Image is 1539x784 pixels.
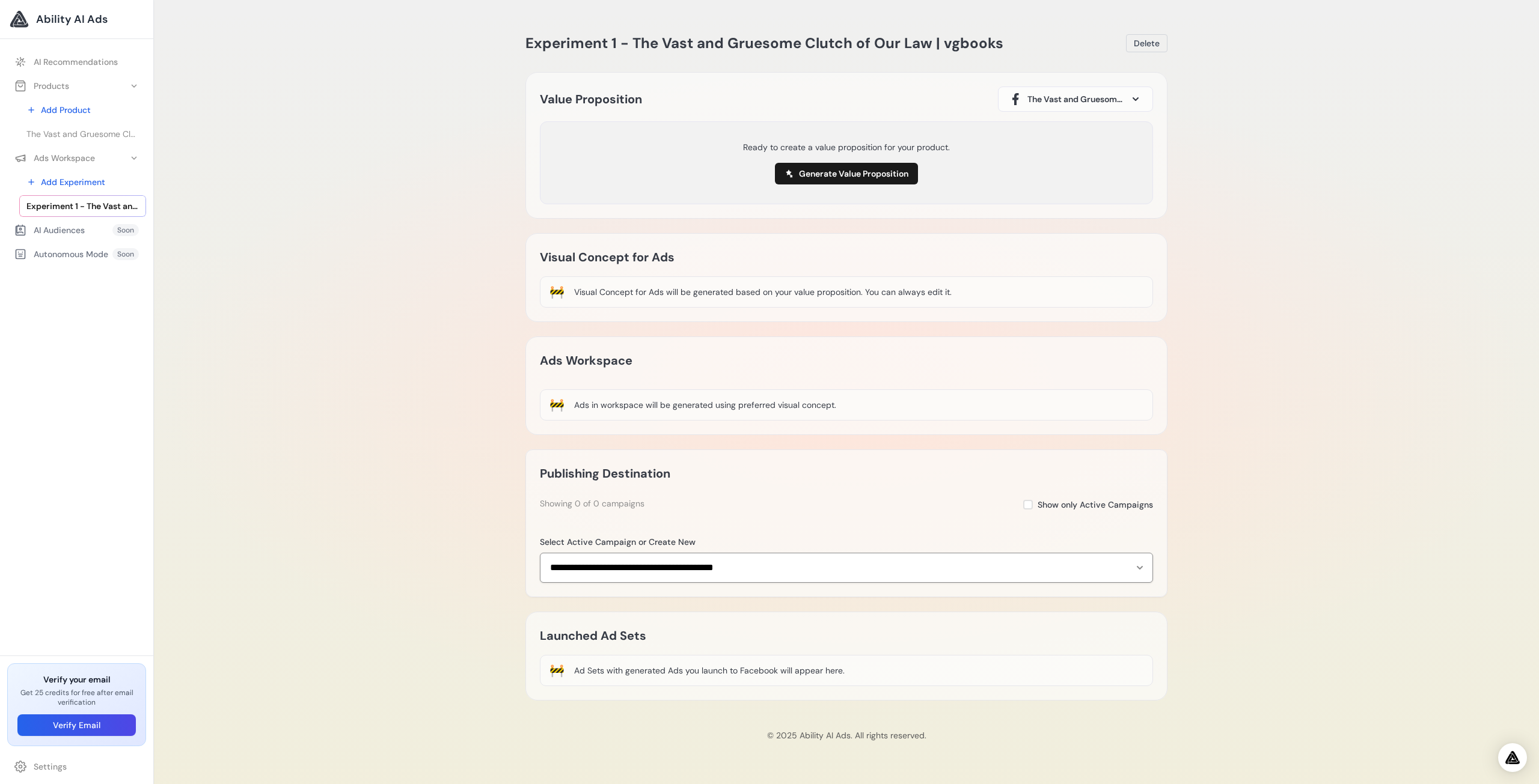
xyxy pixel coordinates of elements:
[19,171,146,193] a: Add Experiment
[112,248,139,260] span: Soon
[7,51,146,73] a: AI Recommendations
[14,80,69,92] div: Products
[17,673,136,685] h3: Verify your email
[26,128,139,140] span: The Vast and Gruesome Clutch of Our Law | vgbooks
[549,662,565,679] div: 🚧
[19,123,146,145] a: The Vast and Gruesome Clutch of Our Law | vgbooks
[14,248,108,260] div: Autonomous Mode
[540,626,646,645] h2: Launched Ad Sets
[540,90,642,109] h2: Value Proposition
[549,397,565,413] div: 🚧
[540,536,1153,548] label: Select Active Campaign or Create New
[7,147,146,169] button: Ads Workspace
[164,729,1529,741] p: © 2025 Ability AI Ads. All rights reserved.
[1038,499,1153,511] span: Show only Active Campaigns
[10,10,144,29] a: Ability AI Ads
[36,11,108,28] span: Ability AI Ads
[775,163,918,184] button: Generate Value Proposition
[26,200,139,212] span: Experiment 1 - The Vast and Gruesome Clutch of Our Law | vgbooks
[7,75,146,97] button: Products
[743,141,950,153] p: Ready to create a value proposition for your product.
[574,399,836,411] div: Ads in workspace will be generated using preferred visual concept.
[112,224,139,236] span: Soon
[14,152,95,164] div: Ads Workspace
[540,248,846,267] h2: Visual Concept for Ads
[17,688,136,707] p: Get 25 credits for free after email verification
[574,286,952,298] div: Visual Concept for Ads will be generated based on your value proposition. You can always edit it.
[540,351,632,370] h2: Ads Workspace
[1027,93,1124,105] span: The Vast and Gruesome Clutch of Our Law | vgbooks
[549,284,565,300] div: 🚧
[1498,743,1527,772] div: Open Intercom Messenger
[998,87,1153,112] button: The Vast and Gruesome Clutch of Our Law | vgbooks
[7,756,146,777] a: Settings
[1126,34,1167,52] button: Delete
[574,664,845,676] div: Ad Sets with generated Ads you launch to Facebook will appear here.
[14,224,85,236] div: AI Audiences
[17,714,136,736] button: Verify Email
[525,34,1003,52] span: Experiment 1 - The Vast and Gruesome Clutch of Our Law | vgbooks
[19,99,146,121] a: Add Product
[1134,37,1160,49] span: Delete
[540,464,670,483] h2: Publishing Destination
[540,497,644,509] div: Showing 0 of 0 campaigns
[19,195,146,217] a: Experiment 1 - The Vast and Gruesome Clutch of Our Law | vgbooks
